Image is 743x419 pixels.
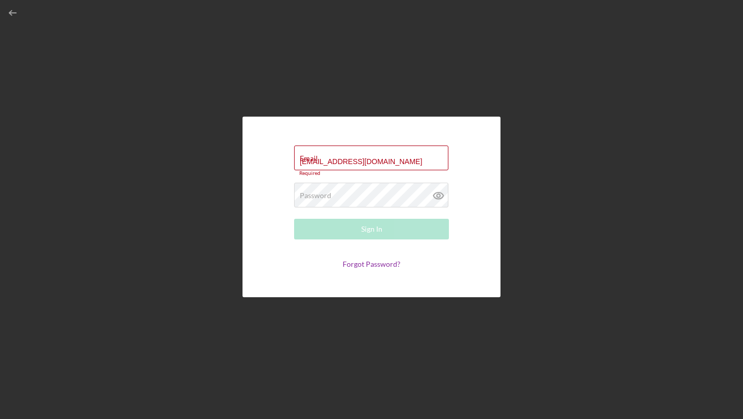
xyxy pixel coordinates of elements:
a: Forgot Password? [343,260,400,268]
button: Sign In [294,219,449,239]
div: Required [294,170,449,176]
label: Password [300,191,331,200]
label: Email [300,154,318,163]
div: Sign In [361,219,382,239]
